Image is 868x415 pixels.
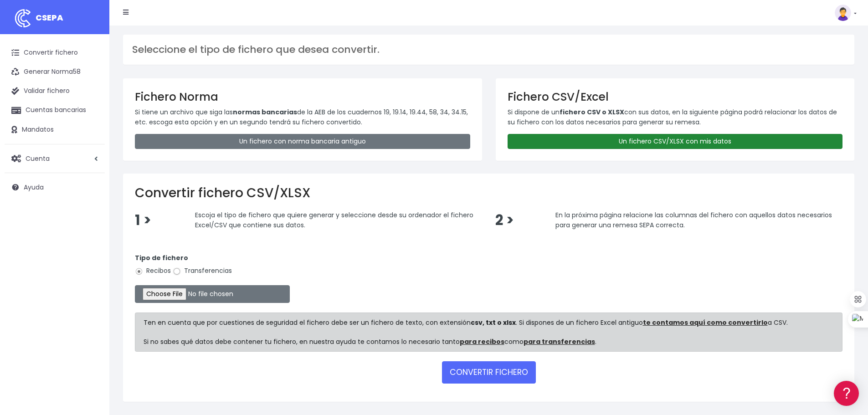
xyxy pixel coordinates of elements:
a: Un fichero CSV/XLSX con mis datos [508,134,843,149]
img: profile [835,5,851,21]
strong: Tipo de fichero [135,253,188,262]
strong: normas bancarias [233,108,297,117]
div: Convertir ficheros [9,101,173,109]
a: Cuenta [5,149,105,168]
a: POWERED BY ENCHANT [125,262,175,271]
label: Transferencias [173,266,232,276]
div: Facturación [9,181,173,190]
button: Contáctanos [9,244,173,260]
a: Generar Norma58 [5,62,105,82]
img: logo [11,7,34,30]
a: Un fichero con norma bancaria antiguo [135,134,470,149]
a: Convertir fichero [5,43,105,62]
a: Cuentas bancarias [5,101,105,120]
span: Cuenta [26,154,50,163]
p: Si dispone de un con sus datos, en la siguiente página podrá relacionar los datos de su fichero c... [508,107,843,128]
strong: csv, txt o xlsx [471,318,516,327]
h3: Fichero Norma [135,90,470,103]
span: Escoja el tipo de fichero que quiere generar y seleccione desde su ordenador el fichero Excel/CSV... [195,210,473,230]
span: 2 > [495,210,514,230]
a: Problemas habituales [9,129,173,143]
div: Programadores [9,219,173,227]
a: General [9,195,173,210]
p: Si tiene un archivo que siga las de la AEB de los cuadernos 19, 19.14, 19.44, 58, 34, 34.15, etc.... [135,107,470,128]
a: Ayuda [5,178,105,197]
h3: Fichero CSV/Excel [508,90,843,103]
div: Información general [9,63,173,72]
span: 1 > [135,210,151,230]
label: Recibos [135,266,171,276]
div: Ten en cuenta que por cuestiones de seguridad el fichero debe ser un fichero de texto, con extens... [135,313,842,352]
button: CONVERTIR FICHERO [442,361,536,383]
a: para transferencias [524,337,595,346]
a: Formatos [9,115,173,129]
a: Validar fichero [5,82,105,101]
strong: fichero CSV o XLSX [560,108,624,117]
a: para recibos [460,337,504,346]
span: CSEPA [36,12,63,23]
a: te contamos aquí como convertirlo [643,318,768,327]
span: Ayuda [24,183,44,192]
a: Videotutoriales [9,143,173,158]
h3: Seleccione el tipo de fichero que desea convertir. [132,44,845,56]
a: Mandatos [5,120,105,139]
a: API [9,233,173,247]
a: Información general [9,77,173,92]
span: En la próxima página relacione las columnas del fichero con aquellos datos necesarios para genera... [555,210,832,230]
h2: Convertir fichero CSV/XLSX [135,185,842,201]
a: Perfiles de empresas [9,158,173,172]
